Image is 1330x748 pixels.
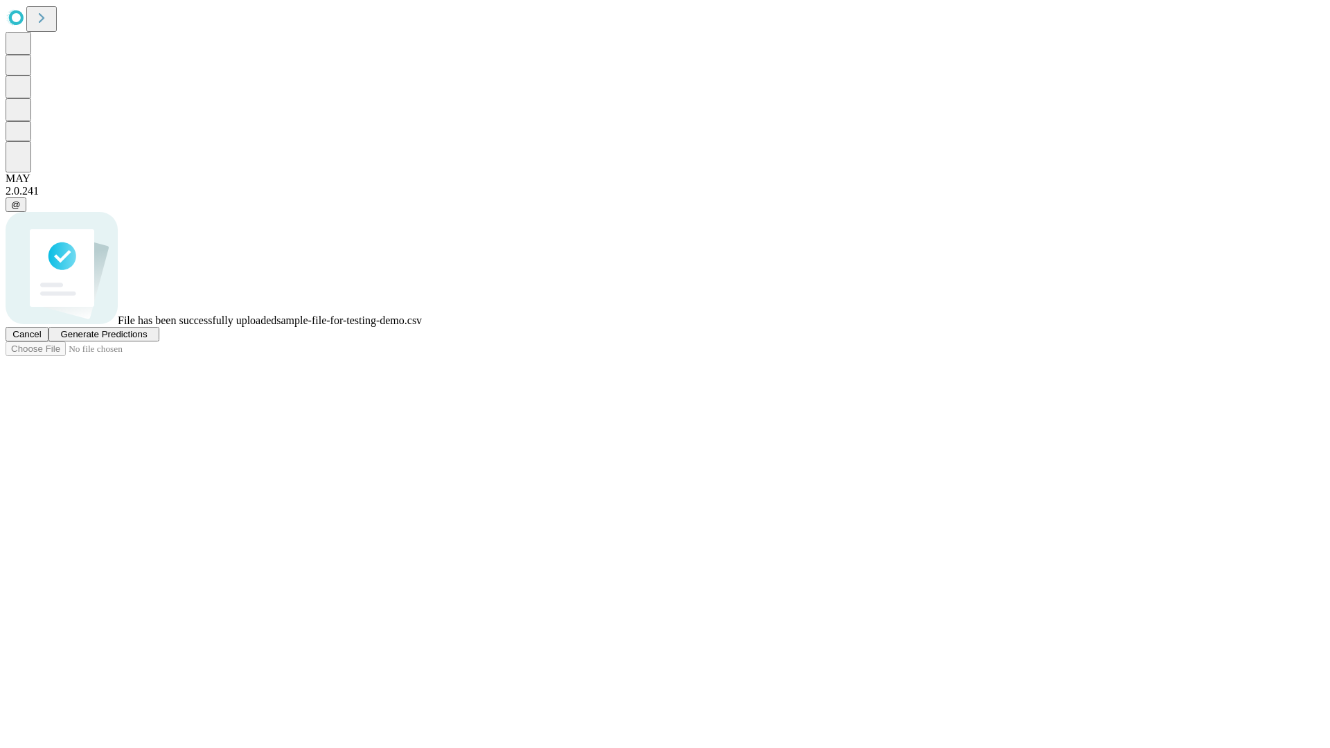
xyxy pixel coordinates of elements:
button: Generate Predictions [48,327,159,341]
div: MAY [6,172,1324,185]
span: File has been successfully uploaded [118,314,276,326]
span: sample-file-for-testing-demo.csv [276,314,422,326]
span: Cancel [12,329,42,339]
span: Generate Predictions [60,329,147,339]
span: @ [11,199,21,210]
button: Cancel [6,327,48,341]
div: 2.0.241 [6,185,1324,197]
button: @ [6,197,26,212]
